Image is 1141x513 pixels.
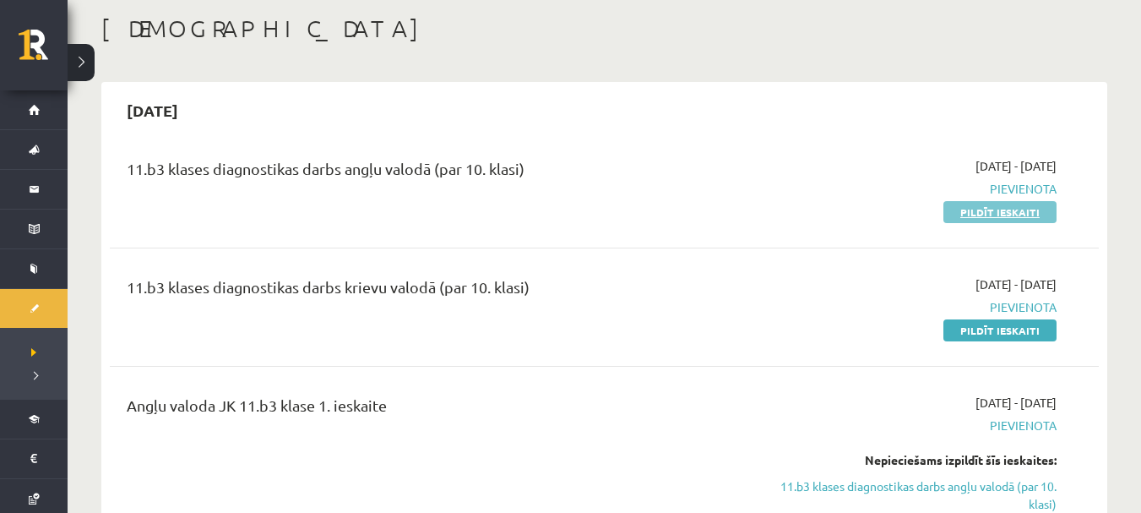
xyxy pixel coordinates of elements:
[975,276,1057,293] span: [DATE] - [DATE]
[127,276,738,307] div: 11.b3 klases diagnostikas darbs krievu valodā (par 10. klasi)
[127,394,738,425] div: Angļu valoda JK 11.b3 klase 1. ieskaite
[943,201,1057,223] a: Pildīt ieskaiti
[763,417,1057,434] span: Pievienota
[943,319,1057,341] a: Pildīt ieskaiti
[110,90,195,130] h2: [DATE]
[975,157,1057,175] span: [DATE] - [DATE]
[763,451,1057,469] div: Nepieciešams izpildīt šīs ieskaites:
[975,394,1057,412] span: [DATE] - [DATE]
[763,298,1057,316] span: Pievienota
[763,180,1057,198] span: Pievienota
[19,30,68,72] a: Rīgas 1. Tālmācības vidusskola
[763,478,1057,513] a: 11.b3 klases diagnostikas darbs angļu valodā (par 10. klasi)
[101,14,1107,43] h1: [DEMOGRAPHIC_DATA]
[127,157,738,188] div: 11.b3 klases diagnostikas darbs angļu valodā (par 10. klasi)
